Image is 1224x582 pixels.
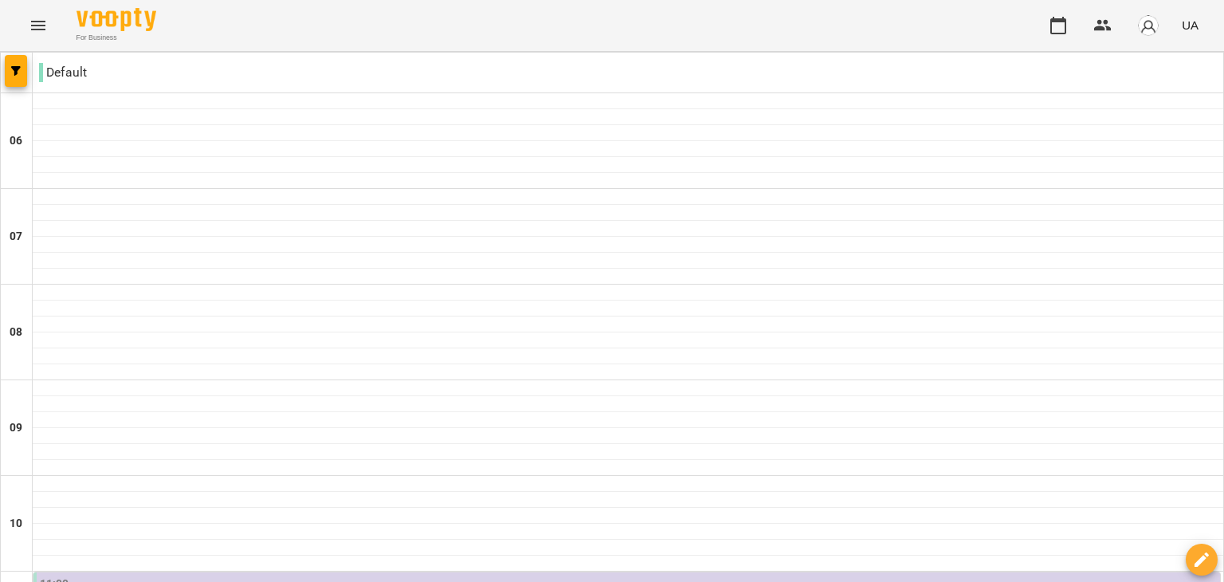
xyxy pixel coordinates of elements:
h6: 10 [10,515,22,533]
h6: 09 [10,419,22,437]
h6: 07 [10,228,22,246]
span: For Business [76,33,156,43]
img: avatar_s.png [1137,14,1159,37]
h6: 06 [10,132,22,150]
p: Default [39,63,87,82]
span: UA [1182,17,1198,33]
h6: 08 [10,324,22,341]
img: Voopty Logo [76,8,156,31]
button: Menu [19,6,57,45]
button: UA [1175,10,1205,40]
